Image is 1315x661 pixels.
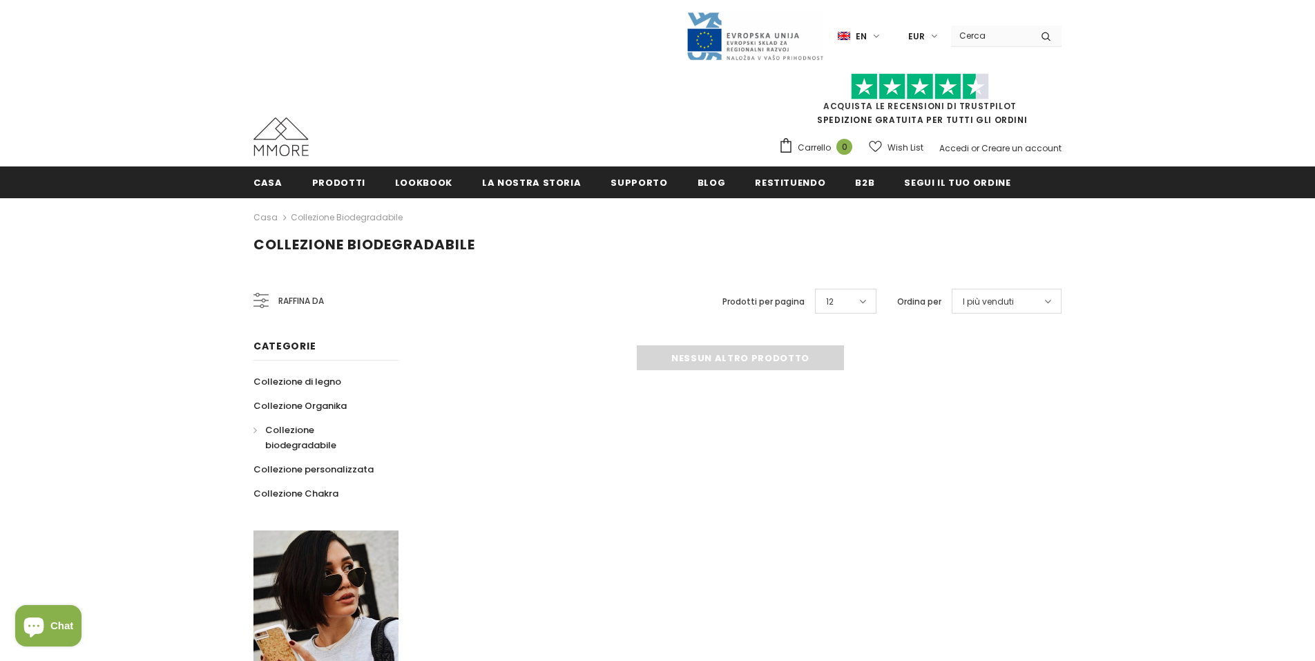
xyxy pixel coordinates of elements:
span: Collezione di legno [253,375,341,388]
span: Categorie [253,339,316,353]
span: B2B [855,176,874,189]
span: Carrello [798,141,831,155]
span: or [971,142,979,154]
a: Prodotti [312,166,365,198]
span: SPEDIZIONE GRATUITA PER TUTTI GLI ORDINI [778,79,1062,126]
input: Search Site [951,26,1030,46]
a: Creare un account [981,142,1062,154]
span: Segui il tuo ordine [904,176,1010,189]
a: Collezione Organika [253,394,347,418]
label: Ordina per [897,295,941,309]
a: Collezione biodegradabile [291,211,403,223]
span: Collezione Organika [253,399,347,412]
a: Lookbook [395,166,452,198]
span: Casa [253,176,282,189]
a: supporto [611,166,667,198]
img: i-lang-1.png [838,30,850,42]
span: 0 [836,139,852,155]
span: I più venduti [963,295,1014,309]
a: Accedi [939,142,969,154]
a: Collezione biodegradabile [253,418,383,457]
a: Collezione Chakra [253,481,338,506]
a: Blog [698,166,726,198]
img: Casi MMORE [253,117,309,156]
span: supporto [611,176,667,189]
a: Segui il tuo ordine [904,166,1010,198]
a: B2B [855,166,874,198]
a: La nostra storia [482,166,581,198]
span: Blog [698,176,726,189]
span: La nostra storia [482,176,581,189]
img: Fidati di Pilot Stars [851,73,989,100]
span: Lookbook [395,176,452,189]
a: Collezione di legno [253,370,341,394]
img: Javni Razpis [686,11,824,61]
span: Raffina da [278,294,324,309]
span: Restituendo [755,176,825,189]
span: Collezione biodegradabile [265,423,336,452]
span: Wish List [887,141,923,155]
a: Casa [253,166,282,198]
a: Restituendo [755,166,825,198]
a: Wish List [869,135,923,160]
span: 12 [826,295,834,309]
inbox-online-store-chat: Shopify online store chat [11,605,86,650]
span: Collezione Chakra [253,487,338,500]
span: en [856,30,867,44]
span: Prodotti [312,176,365,189]
span: Collezione personalizzata [253,463,374,476]
label: Prodotti per pagina [722,295,805,309]
a: Carrello 0 [778,137,859,158]
span: EUR [908,30,925,44]
a: Acquista le recensioni di TrustPilot [823,100,1017,112]
a: Javni Razpis [686,30,824,41]
a: Collezione personalizzata [253,457,374,481]
span: Collezione biodegradabile [253,235,475,254]
a: Casa [253,209,278,226]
